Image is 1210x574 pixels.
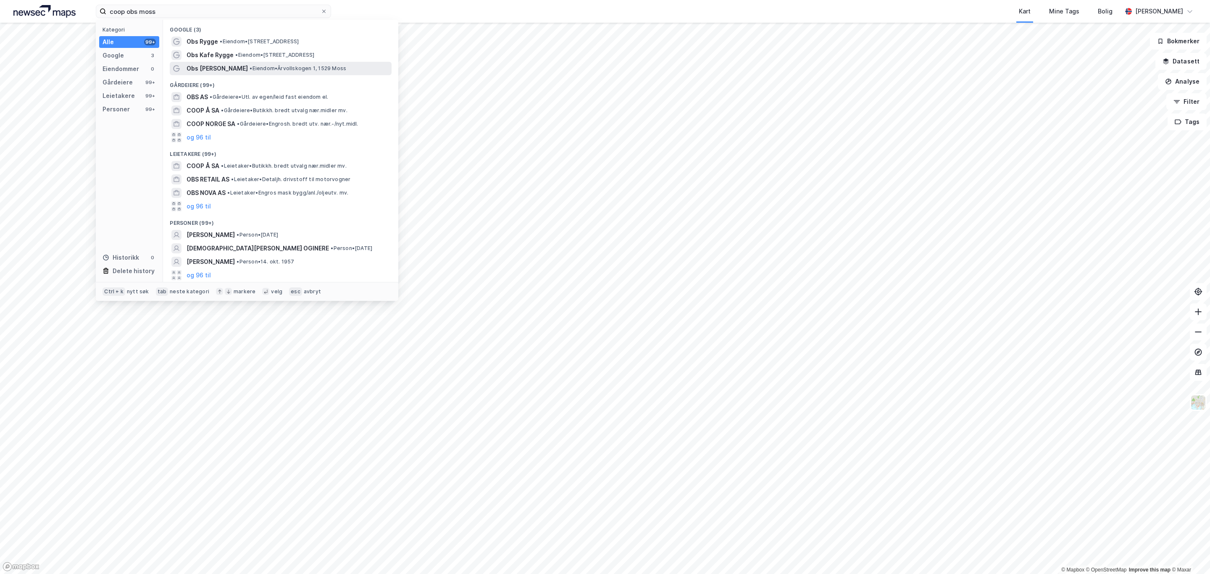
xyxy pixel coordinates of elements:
span: Person • [DATE] [237,232,278,238]
span: Eiendom • [STREET_ADDRESS] [220,38,299,45]
button: Tags [1168,113,1207,130]
a: Mapbox homepage [3,562,39,571]
a: Improve this map [1129,567,1171,573]
span: OBS AS [187,92,208,102]
div: Gårdeiere [103,77,133,87]
span: Leietaker • Detaljh. drivstoff til motorvogner [231,176,350,183]
div: Gårdeiere (99+) [163,75,398,90]
span: COOP NORGE SA [187,119,235,129]
div: Delete history [113,266,155,276]
span: Person • 14. okt. 1957 [237,258,294,265]
div: velg [271,288,282,295]
span: • [237,232,239,238]
span: Obs Rygge [187,37,218,47]
span: Eiendom • [STREET_ADDRESS] [235,52,314,58]
button: Datasett [1155,53,1207,70]
span: Gårdeiere • Butikkh. bredt utvalg nær.midler mv. [221,107,347,114]
img: Z [1190,395,1206,411]
span: Leietaker • Butikkh. bredt utvalg nær.midler mv. [221,163,346,169]
div: 99+ [144,79,156,86]
span: • [221,163,224,169]
span: • [231,176,234,182]
button: og 96 til [187,270,211,280]
span: Gårdeiere • Engrosh. bredt utv. nær.-/nyt.midl. [237,121,358,127]
span: • [220,38,222,45]
div: Eiendommer [103,64,139,74]
span: • [227,190,230,196]
div: Kategori [103,26,159,33]
span: Obs [PERSON_NAME] [187,63,248,74]
div: avbryt [304,288,321,295]
div: nytt søk [127,288,149,295]
span: • [250,65,252,71]
div: tab [156,287,168,296]
button: og 96 til [187,132,211,142]
div: 99+ [144,92,156,99]
button: og 96 til [187,201,211,211]
div: Google (3) [163,20,398,35]
a: Mapbox [1061,567,1084,573]
span: COOP Å SA [187,161,219,171]
div: 3 [149,52,156,59]
span: Leietaker • Engros mask bygg/anl./oljeutv. mv. [227,190,348,196]
iframe: Chat Widget [1168,534,1210,574]
div: Bolig [1098,6,1113,16]
span: Eiendom • Årvollskogen 1, 1529 Moss [250,65,346,72]
div: esc [289,287,302,296]
div: markere [234,288,255,295]
div: 0 [149,66,156,72]
span: OBS RETAIL AS [187,174,229,184]
div: 99+ [144,39,156,45]
span: • [221,107,224,113]
div: Kart [1019,6,1031,16]
span: • [237,258,239,265]
span: • [331,245,333,251]
span: [PERSON_NAME] [187,230,235,240]
span: OBS NOVA AS [187,188,226,198]
div: Leietakere [103,91,135,101]
div: Mine Tags [1049,6,1079,16]
div: [PERSON_NAME] [1135,6,1183,16]
button: Filter [1166,93,1207,110]
div: Leietakere (99+) [163,144,398,159]
div: 0 [149,254,156,261]
span: • [210,94,212,100]
span: [PERSON_NAME] [187,257,235,267]
span: COOP Å SA [187,105,219,116]
div: 99+ [144,106,156,113]
span: • [237,121,239,127]
button: Bokmerker [1150,33,1207,50]
span: Gårdeiere • Utl. av egen/leid fast eiendom el. [210,94,328,100]
input: Søk på adresse, matrikkel, gårdeiere, leietakere eller personer [106,5,321,18]
div: Historikk [103,253,139,263]
div: Personer (99+) [163,213,398,228]
span: Person • [DATE] [331,245,372,252]
img: logo.a4113a55bc3d86da70a041830d287a7e.svg [13,5,76,18]
span: Obs Kafe Rygge [187,50,234,60]
div: neste kategori [170,288,209,295]
div: Google [103,50,124,61]
div: Personer [103,104,130,114]
div: Alle [103,37,114,47]
div: Ctrl + k [103,287,125,296]
span: [DEMOGRAPHIC_DATA][PERSON_NAME] OGINERE [187,243,329,253]
button: Analyse [1158,73,1207,90]
span: • [235,52,238,58]
a: OpenStreetMap [1086,567,1127,573]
